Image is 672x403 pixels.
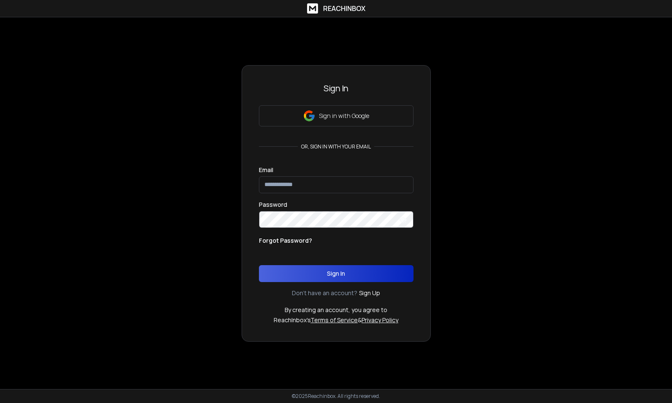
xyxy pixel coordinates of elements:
[259,202,287,208] label: Password
[307,3,365,14] a: ReachInbox
[298,143,374,150] p: or, sign in with your email
[259,105,414,126] button: Sign in with Google
[259,82,414,94] h3: Sign In
[362,316,398,324] a: Privacy Policy
[259,167,273,173] label: Email
[285,306,387,314] p: By creating an account, you agree to
[292,289,357,297] p: Don't have an account?
[310,316,358,324] a: Terms of Service
[259,265,414,282] button: Sign In
[323,3,365,14] h1: ReachInbox
[319,112,369,120] p: Sign in with Google
[274,316,398,324] p: ReachInbox's &
[292,393,380,400] p: © 2025 Reachinbox. All rights reserved.
[259,236,312,245] p: Forgot Password?
[359,289,380,297] a: Sign Up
